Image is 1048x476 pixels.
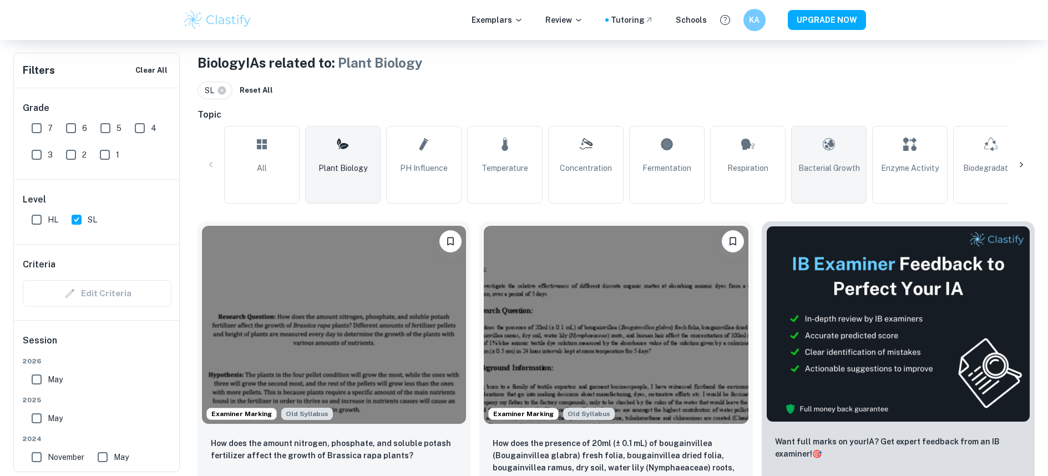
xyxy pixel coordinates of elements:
a: Schools [676,14,707,26]
span: Old Syllabus [563,408,615,420]
span: Plant Biology [338,55,423,70]
img: Biology IA example thumbnail: How does the amount nitrogen, phosphate, [202,226,466,424]
span: 6 [82,122,87,134]
h6: Grade [23,102,171,115]
span: Fermentation [642,162,691,174]
h1: Biology IAs related to: [198,53,1035,73]
div: Starting from the May 2025 session, the Biology IA requirements have changed. It's OK to refer to... [563,408,615,420]
h6: Criteria [23,258,55,271]
span: 1 [116,149,119,161]
button: Clear All [133,62,170,79]
span: May [48,412,63,424]
span: 5 [117,122,121,134]
span: Plant Biology [318,162,367,174]
h6: Filters [23,63,55,78]
h6: Topic [198,108,1035,121]
span: 2 [82,149,87,161]
span: All [257,162,267,174]
span: 3 [48,149,53,161]
span: 🎯 [812,449,822,458]
span: Bacterial Growth [798,162,860,174]
div: SL [198,82,232,99]
button: Help and Feedback [716,11,735,29]
span: 4 [151,122,156,134]
div: Criteria filters are unavailable when searching by topic [23,280,171,307]
img: Biology IA example thumbnail: How does the presence of 20ml (± 0.1 mL) [484,226,748,424]
img: Clastify logo [183,9,253,31]
p: How does the amount nitrogen, phosphate, and soluble potash fertilizer affect the growth of Brass... [211,437,457,462]
span: Temperature [482,162,528,174]
span: SL [88,214,97,226]
span: HL [48,214,58,226]
span: Enzyme Activity [881,162,939,174]
img: Thumbnail [766,226,1030,422]
span: Examiner Marking [489,409,558,419]
span: Examiner Marking [207,409,276,419]
span: Old Syllabus [281,408,333,420]
button: Bookmark [439,230,462,252]
p: Want full marks on your IA ? Get expert feedback from an IB examiner! [775,436,1021,460]
span: SL [205,84,219,97]
span: 2025 [23,395,171,405]
h6: Session [23,334,171,356]
span: May [114,451,129,463]
span: Biodegradation [963,162,1019,174]
a: Tutoring [611,14,654,26]
span: Respiration [727,162,768,174]
span: pH Influence [400,162,448,174]
span: Concentration [560,162,612,174]
p: Review [545,14,583,26]
button: Bookmark [722,230,744,252]
span: November [48,451,84,463]
div: Starting from the May 2025 session, the Biology IA requirements have changed. It's OK to refer to... [281,408,333,420]
span: May [48,373,63,386]
h6: KA [748,14,761,26]
span: 2026 [23,356,171,366]
p: How does the presence of 20ml (± 0.1 mL) of bougainvillea (Bougainvillea glabra) fresh folia, bou... [493,437,739,475]
button: KA [743,9,766,31]
span: 2024 [23,434,171,444]
h6: Level [23,193,171,206]
p: Exemplars [472,14,523,26]
button: Reset All [237,82,276,99]
button: UPGRADE NOW [788,10,866,30]
span: 7 [48,122,53,134]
